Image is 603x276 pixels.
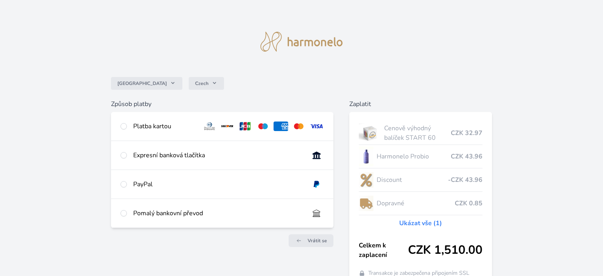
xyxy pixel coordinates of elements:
img: maestro.svg [256,122,270,131]
span: Discount [377,175,448,185]
h6: Způsob platby [111,99,333,109]
span: CZK 1,510.00 [408,243,482,257]
span: Dopravné [377,199,454,208]
h6: Zaplatit [349,99,492,109]
div: Platba kartou [133,122,196,131]
img: CLEAN_PROBIO_se_stinem_x-lo.jpg [359,147,374,166]
img: bankTransfer_IBAN.svg [309,208,324,218]
a: Vrátit se [289,234,333,247]
img: start.jpg [359,123,381,143]
span: Czech [195,80,209,87]
div: PayPal [133,179,302,189]
img: paypal.svg [309,179,324,189]
img: onlineBanking_CZ.svg [309,151,324,160]
span: Cenově výhodný balíček START 60 [384,124,450,143]
img: mc.svg [291,122,306,131]
span: CZK 43.96 [451,152,482,161]
a: Ukázat vše (1) [399,218,442,228]
img: jcb.svg [238,122,253,131]
span: CZK 32.97 [451,128,482,138]
button: Czech [189,77,224,90]
img: discount-lo.png [359,170,374,190]
div: Pomalý bankovní převod [133,208,302,218]
span: CZK 0.85 [455,199,482,208]
span: Vrátit se [308,237,327,244]
img: visa.svg [309,122,324,131]
div: Expresní banková tlačítka [133,151,302,160]
span: Celkem k zaplacení [359,241,408,260]
span: [GEOGRAPHIC_DATA] [117,80,167,87]
span: Harmonelo Probio [377,152,450,161]
img: amex.svg [274,122,288,131]
button: [GEOGRAPHIC_DATA] [111,77,182,90]
img: diners.svg [202,122,217,131]
img: discover.svg [220,122,235,131]
img: logo.svg [260,32,343,52]
img: delivery-lo.png [359,193,374,213]
span: -CZK 43.96 [448,175,482,185]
